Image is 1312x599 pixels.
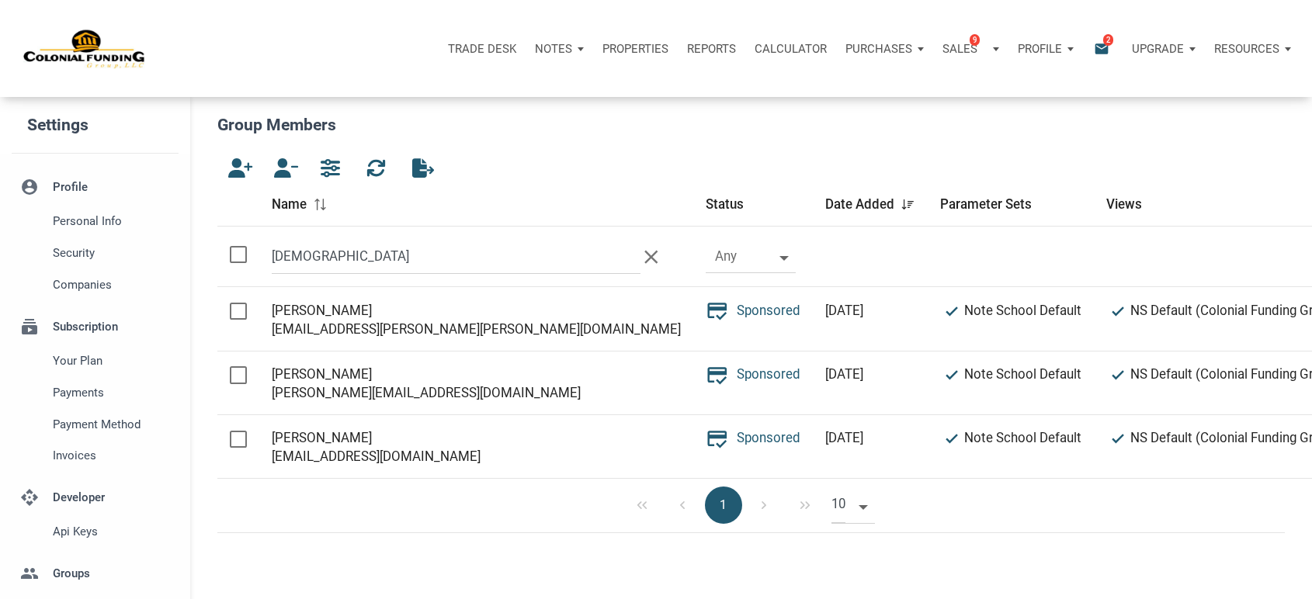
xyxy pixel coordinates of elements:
a: Companies [12,269,179,301]
input: Search by Name or Email [272,239,640,274]
i: check [940,364,963,387]
span: Note School Default [964,430,1081,445]
i: check [1106,300,1130,324]
button: 1 [705,486,742,524]
div: [EMAIL_ADDRESS][DOMAIN_NAME] [272,447,681,466]
span: Note School Default [964,303,1081,318]
div: [PERSON_NAME] [272,428,681,447]
i: credit_score [706,428,729,451]
span: Security [53,244,172,262]
a: Security [12,237,179,269]
p: Properties [602,42,668,56]
span: Sponsored [729,430,800,445]
button: Trade Desk [439,26,526,72]
span: Payment Method [53,415,172,434]
a: Calculator [745,26,836,72]
p: Resources [1214,42,1279,56]
p: Upgrade [1132,42,1184,56]
a: Payments [12,376,179,408]
img: NoteUnlimited [23,28,146,69]
p: Sales [942,42,977,56]
span: Sponsored [729,303,800,318]
button: Reports [678,26,745,72]
div: [DATE] [825,301,915,320]
h5: Settings [27,109,190,142]
i: check [1106,428,1130,451]
a: Your plan [12,345,179,376]
span: 9 [970,33,980,46]
i: credit_score [706,299,729,323]
p: Trade Desk [448,42,516,56]
div: [DATE] [825,365,915,383]
button: Upgrade [1123,26,1205,72]
i: check [1106,364,1130,387]
span: Sponsored [729,366,800,382]
div: [PERSON_NAME][EMAIL_ADDRESS][DOMAIN_NAME] [272,383,681,402]
span: Companies [53,275,172,294]
a: Properties [593,26,678,72]
i: check [940,428,963,451]
button: Sales9 [933,26,1008,72]
span: Date Added [825,195,894,213]
span: Payments [53,383,172,402]
i: clear [640,246,664,269]
p: Calculator [755,42,827,56]
div: [EMAIL_ADDRESS][PERSON_NAME][PERSON_NAME][DOMAIN_NAME] [272,320,681,338]
a: Payment Method [12,408,179,440]
button: Resources [1205,26,1300,72]
i: credit_score [706,364,729,387]
a: Personal Info [12,206,179,237]
a: Api keys [12,516,179,548]
span: Parameter Sets [940,195,1032,213]
span: Personal Info [53,212,172,230]
span: Note School Default [964,366,1081,382]
span: Api keys [53,522,172,541]
div: [DATE] [825,428,915,447]
a: Invoices [12,440,179,472]
p: Notes [535,42,572,56]
h5: Group Members [217,113,1285,138]
div: Any [715,250,766,263]
span: Your plan [53,351,172,370]
span: 10 [831,486,845,523]
span: Invoices [53,446,172,465]
p: Profile [1018,42,1062,56]
span: Views [1106,195,1142,213]
div: [PERSON_NAME] [272,365,681,383]
i: check [940,300,963,324]
p: Purchases [845,42,912,56]
span: Name [272,195,307,213]
i: email [1092,40,1111,57]
p: Reports [687,42,736,56]
button: Profile [1008,26,1083,72]
button: email2 [1082,26,1123,72]
span: Status [706,195,744,213]
span: 2 [1103,33,1113,46]
div: [PERSON_NAME] [272,301,681,320]
button: Notes [526,26,593,72]
button: Purchases [836,26,933,72]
